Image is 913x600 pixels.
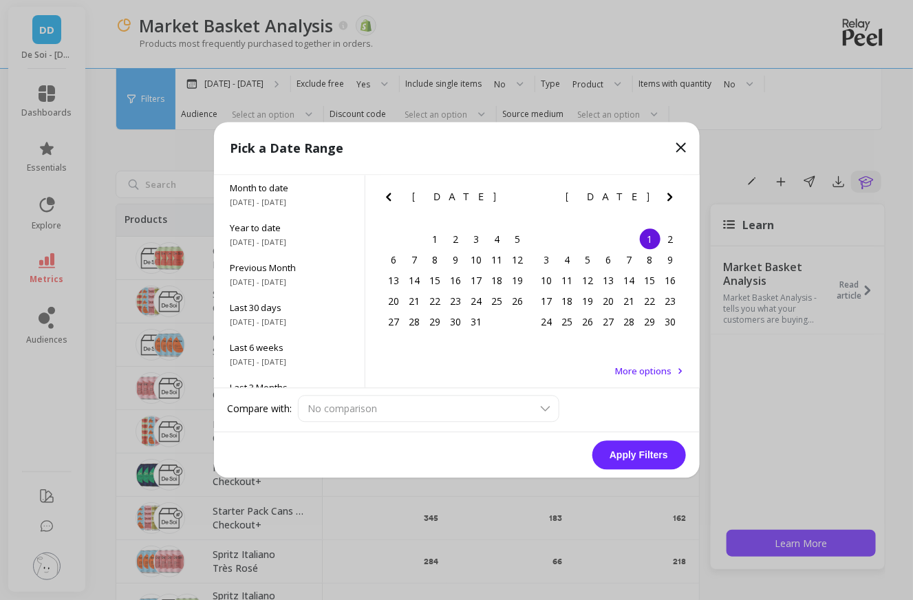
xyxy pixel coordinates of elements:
[383,312,404,332] div: Choose Sunday, October 27th, 2024
[466,312,486,332] div: Choose Thursday, October 31st, 2024
[537,250,557,270] div: Choose Sunday, November 3rd, 2024
[508,189,530,211] button: Next Month
[466,250,486,270] div: Choose Thursday, October 10th, 2024
[619,312,640,332] div: Choose Thursday, November 28th, 2024
[599,250,619,270] div: Choose Wednesday, November 6th, 2024
[640,270,660,291] div: Choose Friday, November 15th, 2024
[486,229,507,250] div: Choose Friday, October 4th, 2024
[425,270,445,291] div: Choose Tuesday, October 15th, 2024
[380,189,402,211] button: Previous Month
[537,229,681,332] div: month 2024-11
[230,222,348,235] span: Year to date
[578,291,599,312] div: Choose Tuesday, November 19th, 2024
[599,312,619,332] div: Choose Wednesday, November 27th, 2024
[466,291,486,312] div: Choose Thursday, October 24th, 2024
[412,192,498,203] span: [DATE]
[383,229,528,332] div: month 2024-10
[466,270,486,291] div: Choose Thursday, October 17th, 2024
[592,441,686,470] button: Apply Filters
[640,229,660,250] div: Choose Friday, November 1st, 2024
[404,270,425,291] div: Choose Monday, October 14th, 2024
[445,270,466,291] div: Choose Wednesday, October 16th, 2024
[557,270,578,291] div: Choose Monday, November 11th, 2024
[230,237,348,248] span: [DATE] - [DATE]
[599,270,619,291] div: Choose Wednesday, November 13th, 2024
[578,312,599,332] div: Choose Tuesday, November 26th, 2024
[230,262,348,275] span: Previous Month
[533,189,555,211] button: Previous Month
[578,250,599,270] div: Choose Tuesday, November 5th, 2024
[507,229,528,250] div: Choose Saturday, October 5th, 2024
[660,229,681,250] div: Choose Saturday, November 2nd, 2024
[228,402,292,416] label: Compare with:
[230,277,348,288] span: [DATE] - [DATE]
[662,189,684,211] button: Next Month
[230,139,344,158] p: Pick a Date Range
[404,250,425,270] div: Choose Monday, October 7th, 2024
[230,342,348,354] span: Last 6 weeks
[445,291,466,312] div: Choose Wednesday, October 23rd, 2024
[507,250,528,270] div: Choose Saturday, October 12th, 2024
[566,192,652,203] span: [DATE]
[230,302,348,314] span: Last 30 days
[404,291,425,312] div: Choose Monday, October 21st, 2024
[660,312,681,332] div: Choose Saturday, November 30th, 2024
[383,270,404,291] div: Choose Sunday, October 13th, 2024
[537,312,557,332] div: Choose Sunday, November 24th, 2024
[425,312,445,332] div: Choose Tuesday, October 29th, 2024
[557,291,578,312] div: Choose Monday, November 18th, 2024
[537,291,557,312] div: Choose Sunday, November 17th, 2024
[230,317,348,328] span: [DATE] - [DATE]
[537,270,557,291] div: Choose Sunday, November 10th, 2024
[383,250,404,270] div: Choose Sunday, October 6th, 2024
[616,365,672,378] span: More options
[619,270,640,291] div: Choose Thursday, November 14th, 2024
[486,250,507,270] div: Choose Friday, October 11th, 2024
[507,270,528,291] div: Choose Saturday, October 19th, 2024
[230,182,348,195] span: Month to date
[660,291,681,312] div: Choose Saturday, November 23rd, 2024
[404,312,425,332] div: Choose Monday, October 28th, 2024
[599,291,619,312] div: Choose Wednesday, November 20th, 2024
[230,197,348,208] span: [DATE] - [DATE]
[445,312,466,332] div: Choose Wednesday, October 30th, 2024
[466,229,486,250] div: Choose Thursday, October 3rd, 2024
[640,312,660,332] div: Choose Friday, November 29th, 2024
[383,291,404,312] div: Choose Sunday, October 20th, 2024
[557,250,578,270] div: Choose Monday, November 4th, 2024
[619,250,640,270] div: Choose Thursday, November 7th, 2024
[230,382,348,394] span: Last 3 Months
[660,250,681,270] div: Choose Saturday, November 9th, 2024
[486,291,507,312] div: Choose Friday, October 25th, 2024
[578,270,599,291] div: Choose Tuesday, November 12th, 2024
[557,312,578,332] div: Choose Monday, November 25th, 2024
[486,270,507,291] div: Choose Friday, October 18th, 2024
[640,250,660,270] div: Choose Friday, November 8th, 2024
[425,291,445,312] div: Choose Tuesday, October 22nd, 2024
[445,229,466,250] div: Choose Wednesday, October 2nd, 2024
[425,229,445,250] div: Choose Tuesday, October 1st, 2024
[619,291,640,312] div: Choose Thursday, November 21st, 2024
[425,250,445,270] div: Choose Tuesday, October 8th, 2024
[660,270,681,291] div: Choose Saturday, November 16th, 2024
[230,357,348,368] span: [DATE] - [DATE]
[507,291,528,312] div: Choose Saturday, October 26th, 2024
[640,291,660,312] div: Choose Friday, November 22nd, 2024
[445,250,466,270] div: Choose Wednesday, October 9th, 2024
